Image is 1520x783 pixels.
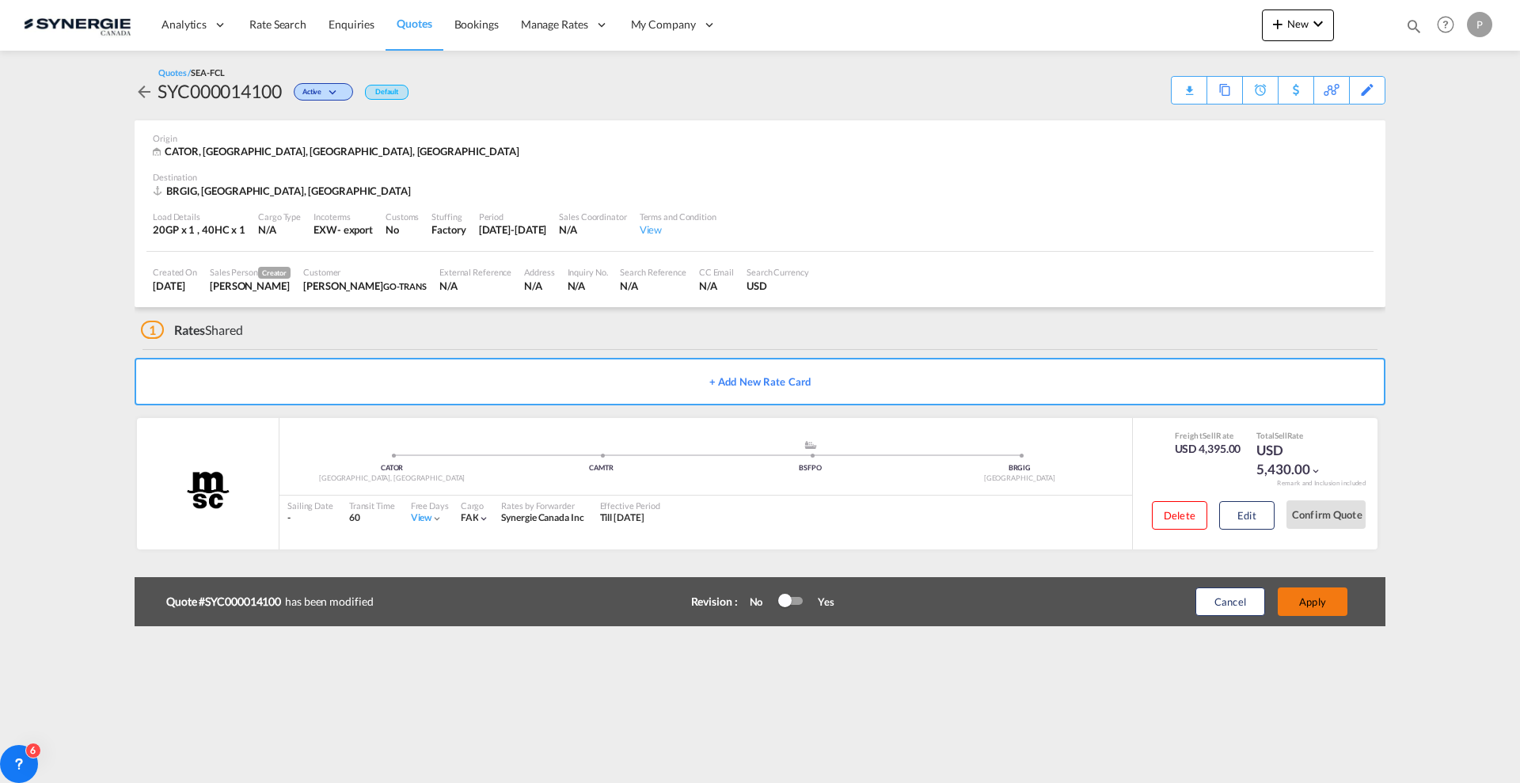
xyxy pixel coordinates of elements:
md-icon: icon-chevron-down [431,513,443,524]
div: EXW [313,222,337,237]
iframe: Chat [12,700,67,759]
div: Yes [802,595,834,609]
div: View [640,222,716,237]
span: 1 [141,321,164,339]
div: Load Details [153,211,245,222]
div: [GEOGRAPHIC_DATA], [GEOGRAPHIC_DATA] [287,473,496,484]
div: Total Rate [1256,430,1336,441]
div: Free Days [411,500,449,511]
div: Address [524,266,554,278]
span: Enquiries [329,17,374,31]
div: N/A [258,222,301,237]
div: Sales Person [210,266,291,279]
div: Customer [303,266,427,278]
span: Quotes [397,17,431,30]
div: Search Reference [620,266,686,278]
div: CC Email [699,266,734,278]
div: Customs [386,211,419,222]
div: Change Status Here [294,83,353,101]
div: Cargo Type [258,211,301,222]
md-icon: icon-magnify [1405,17,1423,35]
span: Rates [174,322,206,337]
button: Apply [1278,587,1347,616]
div: CAMTR [496,463,705,473]
div: CATOR, Toronto, ON, Americas [153,144,523,159]
div: Stuffing [431,211,465,222]
span: New [1268,17,1328,30]
div: Help [1432,11,1467,40]
div: Period [479,211,547,222]
div: 30 Sep 2025 [479,222,547,237]
div: has been modified [166,590,641,614]
span: Synergie Canada Inc [501,511,583,523]
div: USD 5,430.00 [1256,441,1336,479]
div: BRGIG [915,463,1124,473]
div: Rates by Forwarder [501,500,583,511]
md-icon: icon-chevron-down [478,513,489,524]
div: Effective Period [600,500,660,511]
span: Rate Search [249,17,306,31]
div: Quote PDF is not available at this time [1180,77,1199,91]
md-icon: icon-arrow-left [135,82,154,101]
md-icon: icon-chevron-down [1309,14,1328,33]
md-icon: icon-plus 400-fg [1268,14,1287,33]
div: 15 Aug 2025 [153,279,197,293]
button: + Add New Rate Card [135,358,1385,405]
span: Help [1432,11,1459,38]
div: Viewicon-chevron-down [411,511,443,525]
span: Sell [1275,431,1287,440]
div: N/A [620,279,686,293]
div: Transit Time [349,500,395,511]
md-icon: icon-download [1180,79,1199,91]
button: Confirm Quote [1286,500,1366,529]
div: BSFPO [706,463,915,473]
div: Destination [153,171,1367,183]
div: External Reference [439,266,511,278]
div: Till 14 Sep 2025 [600,511,644,525]
b: Quote #SYC000014100 [166,594,285,610]
div: Freight Rate [1175,430,1241,441]
div: Created On [153,266,197,278]
div: No [386,222,419,237]
div: Synergie Canada Inc [501,511,583,525]
div: Sales Coordinator [559,211,626,222]
div: Remark and Inclusion included [1265,479,1377,488]
div: 60 [349,511,395,525]
md-icon: assets/icons/custom/ship-fill.svg [801,441,820,449]
div: Inquiry No. [568,266,608,278]
div: - [287,511,333,525]
md-icon: icon-chevron-down [1310,466,1321,477]
button: Cancel [1195,587,1265,616]
div: Pablo Gomez Saldarriaga [210,279,291,293]
div: [GEOGRAPHIC_DATA] [915,473,1124,484]
span: CATOR, [GEOGRAPHIC_DATA], [GEOGRAPHIC_DATA], [GEOGRAPHIC_DATA] [165,145,519,158]
div: Elisangela Alves [303,279,427,293]
div: Cargo [461,500,490,511]
span: GO-TRANS [383,281,427,291]
div: 20GP x 1 , 40HC x 1 [153,222,245,237]
div: N/A [568,279,608,293]
span: Creator [258,267,291,279]
md-icon: icon-chevron-down [325,89,344,97]
button: Edit [1219,501,1275,530]
div: Quotes /SEA-FCL [158,67,225,78]
div: Sailing Date [287,500,333,511]
img: MSC [185,470,231,510]
span: Sell [1203,431,1216,440]
div: icon-arrow-left [135,78,158,104]
div: N/A [699,279,734,293]
div: N/A [559,222,626,237]
div: CATOR [287,463,496,473]
div: Default [365,85,408,100]
div: No [742,595,779,609]
span: Active [302,87,325,102]
div: P [1467,12,1492,37]
div: Origin [153,132,1367,144]
button: icon-plus 400-fgNewicon-chevron-down [1262,10,1334,41]
div: Incoterms [313,211,373,222]
div: BRGIG, Rio de Janeiro, Asia Pacific [153,184,415,198]
div: USD [747,279,809,293]
span: Manage Rates [521,17,588,32]
span: Till [DATE] [600,511,644,523]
